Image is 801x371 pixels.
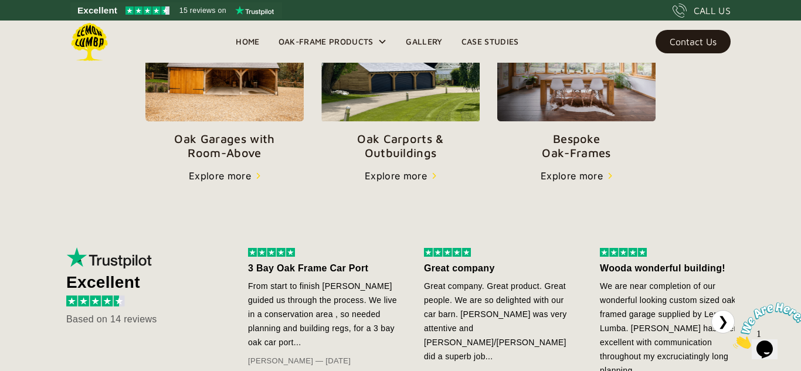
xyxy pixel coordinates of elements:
div: Great company [424,261,576,275]
div: Explore more [365,169,427,183]
a: Oak Carports &Outbuildings [321,13,480,159]
div: Contact Us [670,38,717,46]
span: 1 [5,5,9,15]
span: 15 reviews on [179,4,226,18]
a: CALL US [673,4,731,18]
a: Home [226,33,269,50]
a: Gallery [396,33,452,50]
a: Explore more [541,169,612,183]
a: Explore more [365,169,436,183]
iframe: chat widget [728,298,801,353]
a: Explore more [189,169,260,183]
div: CALL US [694,4,731,18]
a: Contact Us [656,30,731,53]
img: Trustpilot logo [235,6,274,15]
div: Oak-Frame Products [279,35,374,49]
button: ❯ [711,310,735,333]
div: Explore more [541,169,603,183]
a: See Lemon Lumba reviews on Trustpilot [70,2,282,19]
div: [PERSON_NAME] — [DATE] [248,354,400,368]
p: Oak Garages with Room-Above [145,132,304,160]
div: Great company. Great product. Great people. We are so delighted with our car barn. [PERSON_NAME] ... [424,279,576,363]
div: Oak-Frame Products [269,21,397,63]
div: Excellent [66,275,213,290]
img: 5 stars [600,248,647,257]
div: Based on 14 reviews [66,312,213,326]
div: 3 Bay Oak Frame Car Port [248,261,400,275]
img: Chat attention grabber [5,5,77,51]
span: Excellent [77,4,117,18]
div: Wooda wonderful building! [600,261,752,275]
img: Trustpilot 4.5 stars [125,6,169,15]
a: BespokeOak-Frames [497,13,656,160]
img: 5 stars [424,248,471,257]
a: Oak Garages withRoom-Above [145,13,304,160]
div: Explore more [189,169,251,183]
img: 5 stars [248,248,295,257]
div: From start to finish [PERSON_NAME] guided us through the process. We live in a conservation area ... [248,279,400,349]
a: Case Studies [452,33,528,50]
img: Trustpilot [66,247,154,268]
img: 4.5 stars [66,295,125,307]
p: Oak Carports & Outbuildings [321,132,480,160]
p: Bespoke Oak-Frames [497,132,656,160]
